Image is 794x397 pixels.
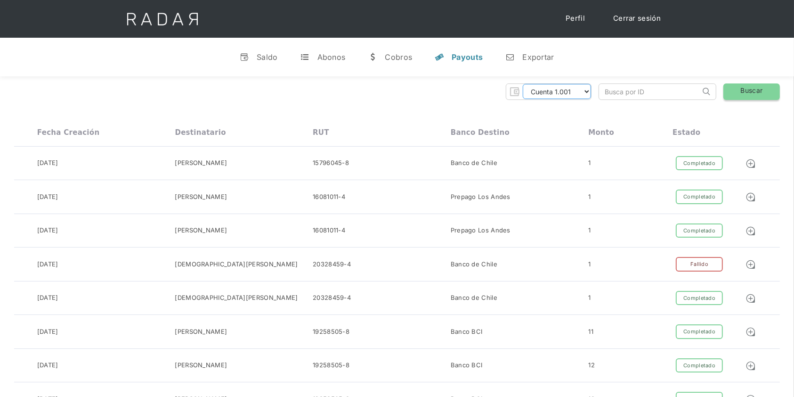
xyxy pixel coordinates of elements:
[313,361,349,370] div: 19258505-8
[175,128,226,137] div: Destinatario
[313,128,329,137] div: RUT
[300,52,310,62] div: t
[745,158,756,169] img: Detalle
[588,327,593,337] div: 11
[676,156,723,171] div: Completado
[676,223,723,238] div: Completado
[676,291,723,306] div: Completado
[745,192,756,202] img: Detalle
[676,190,723,204] div: Completado
[313,327,349,337] div: 19258505-8
[451,361,483,370] div: Banco BCI
[588,158,591,168] div: 1
[175,293,298,303] div: [DEMOGRAPHIC_DATA][PERSON_NAME]
[37,361,58,370] div: [DATE]
[451,293,497,303] div: Banco de Chile
[505,52,515,62] div: n
[435,52,444,62] div: y
[175,158,227,168] div: [PERSON_NAME]
[37,158,58,168] div: [DATE]
[313,293,351,303] div: 20328459-4
[588,226,591,235] div: 1
[257,52,278,62] div: Saldo
[368,52,377,62] div: w
[588,128,614,137] div: Monto
[745,327,756,337] img: Detalle
[451,327,483,337] div: Banco BCI
[556,9,594,28] a: Perfil
[451,128,510,137] div: Banco destino
[745,226,756,236] img: Detalle
[175,226,227,235] div: [PERSON_NAME]
[451,226,510,235] div: Prepago Los Andes
[313,226,345,235] div: 16081011-4
[385,52,412,62] div: Cobros
[676,358,723,373] div: Completado
[522,52,554,62] div: Exportar
[745,259,756,270] img: Detalle
[451,192,510,202] div: Prepago Los Andes
[175,192,227,202] div: [PERSON_NAME]
[451,260,497,269] div: Banco de Chile
[745,293,756,304] img: Detalle
[588,293,591,303] div: 1
[317,52,346,62] div: Abonos
[240,52,249,62] div: v
[604,9,670,28] a: Cerrar sesión
[37,327,58,337] div: [DATE]
[676,257,723,272] div: Fallido
[506,83,591,100] form: Form
[452,52,483,62] div: Payouts
[175,327,227,337] div: [PERSON_NAME]
[37,128,100,137] div: Fecha creación
[451,158,497,168] div: Banco de Chile
[37,260,58,269] div: [DATE]
[588,260,591,269] div: 1
[599,84,700,99] input: Busca por ID
[723,83,780,100] a: Buscar
[313,260,351,269] div: 20328459-4
[37,293,58,303] div: [DATE]
[672,128,700,137] div: Estado
[37,192,58,202] div: [DATE]
[313,158,349,168] div: 15796045-8
[588,361,595,370] div: 12
[745,361,756,371] img: Detalle
[175,361,227,370] div: [PERSON_NAME]
[313,192,345,202] div: 16081011-4
[588,192,591,202] div: 1
[175,260,298,269] div: [DEMOGRAPHIC_DATA][PERSON_NAME]
[37,226,58,235] div: [DATE]
[676,324,723,339] div: Completado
